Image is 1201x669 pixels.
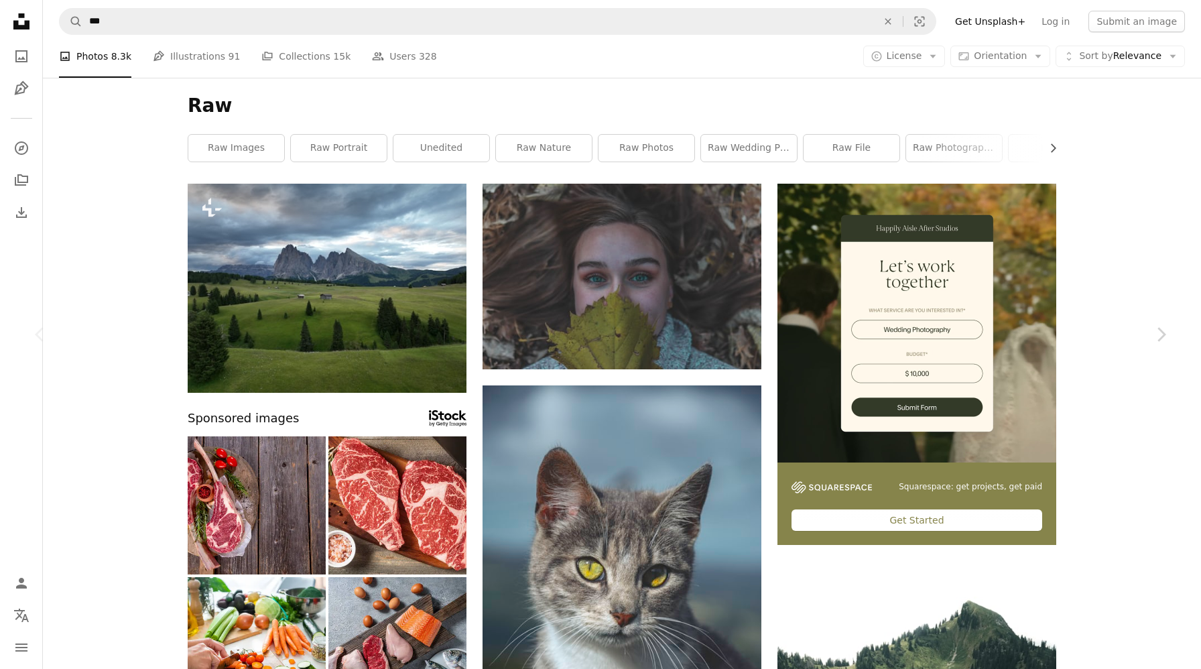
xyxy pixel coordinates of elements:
[496,135,592,162] a: raw nature
[333,49,351,64] span: 15k
[974,50,1027,61] span: Orientation
[887,50,922,61] span: License
[188,409,299,428] span: Sponsored images
[328,436,466,574] img: Two Wagyu Steaks Ready for Preparatrion
[8,570,35,597] a: Log in / Sign up
[8,602,35,629] button: Language
[792,481,872,493] img: file-1747939142011-51e5cc87e3c9
[1056,46,1185,67] button: Sort byRelevance
[8,135,35,162] a: Explore
[8,167,35,194] a: Collections
[8,634,35,661] button: Menu
[229,49,241,64] span: 91
[1079,50,1113,61] span: Sort by
[59,8,936,35] form: Find visuals sitewide
[372,35,436,78] a: Users 328
[483,270,761,282] a: woman lying on dried leaves and holding green leaf
[1088,11,1185,32] button: Submit an image
[8,75,35,102] a: Illustrations
[598,135,694,162] a: raw photos
[1079,50,1161,63] span: Relevance
[419,49,437,64] span: 328
[906,135,1002,162] a: raw photography
[8,43,35,70] a: Photos
[863,46,946,67] button: License
[188,282,466,294] a: a green field with mountains in the background
[291,135,387,162] a: raw portrait
[777,184,1056,545] a: Squarespace: get projects, get paidGet Started
[393,135,489,162] a: unedited
[804,135,899,162] a: raw file
[903,9,936,34] button: Visual search
[60,9,82,34] button: Search Unsplash
[792,509,1042,531] div: Get Started
[1009,135,1104,162] a: nature
[777,184,1056,463] img: file-1747939393036-2c53a76c450aimage
[8,199,35,226] a: Download History
[188,436,326,574] img: Tomahawk steaks on wooden plate
[153,35,240,78] a: Illustrations 91
[947,11,1033,32] a: Get Unsplash+
[873,9,903,34] button: Clear
[188,94,1056,118] h1: Raw
[899,481,1042,493] span: Squarespace: get projects, get paid
[701,135,797,162] a: raw wedding photos
[1041,135,1056,162] button: scroll list to the right
[950,46,1050,67] button: Orientation
[261,35,351,78] a: Collections 15k
[483,589,761,601] a: white and black cat on green grass during daytime
[1121,270,1201,399] a: Next
[188,135,284,162] a: raw images
[483,184,761,369] img: woman lying on dried leaves and holding green leaf
[188,184,466,393] img: a green field with mountains in the background
[1033,11,1078,32] a: Log in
